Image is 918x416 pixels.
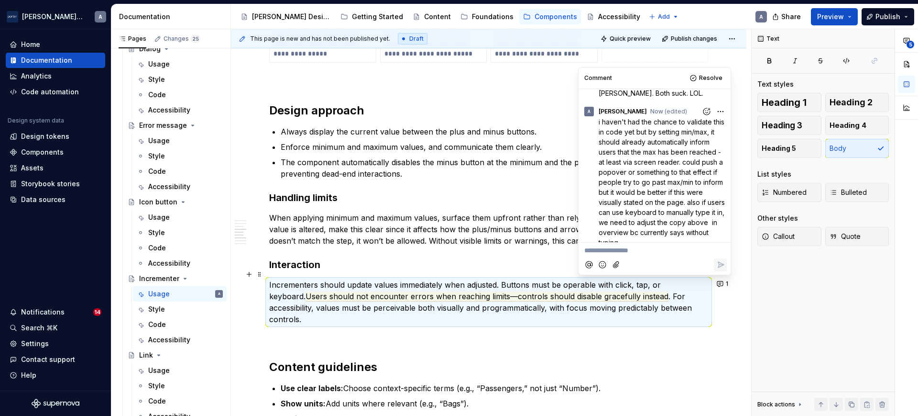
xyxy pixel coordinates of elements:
div: Style [148,75,165,84]
button: 1 [714,277,732,291]
button: Heading 1 [757,93,821,112]
div: Components [21,147,64,157]
span: 25 [191,35,200,43]
button: Reply [714,259,727,271]
button: Publish [862,8,914,25]
div: Accessibility [148,182,190,191]
span: Quote [830,232,861,241]
a: Accessibility [133,256,227,271]
button: Numbered [757,183,821,202]
a: Supernova Logo [32,399,79,408]
button: Bulleted [825,183,889,202]
div: Accessibility [598,12,640,22]
div: Style [148,304,165,314]
div: List styles [757,169,791,179]
div: Code [148,167,166,176]
a: Accessibility [583,9,644,24]
img: f0306bc8-3074-41fb-b11c-7d2e8671d5eb.png [7,11,18,22]
span: Heading 1 [762,98,807,107]
div: A [759,13,763,21]
span: 14 [93,308,101,316]
a: Home [6,37,105,52]
div: Changes [164,35,200,43]
a: Settings [6,336,105,351]
a: Style [133,148,227,164]
button: Quote [825,227,889,246]
div: A [588,108,590,115]
button: Mention someone [582,259,595,271]
button: Contact support [6,352,105,367]
a: Code [133,317,227,332]
a: Accessibility [133,102,227,118]
div: Getting Started [352,12,403,22]
div: Content [424,12,451,22]
div: Composer editor [582,243,727,256]
div: Foundations [472,12,514,22]
button: Heading 4 [825,116,889,135]
span: Yes, user can input numbers with their keyboard. Good question. How this affects error vs disable... [599,49,725,97]
button: Attach files [610,259,623,271]
button: Quick preview [598,32,655,45]
div: Code [148,320,166,329]
button: Preview [811,8,858,25]
p: The component automatically disables the minus button at the minimum and the plus button at the m... [281,157,708,180]
a: Code automation [6,84,105,100]
a: Error message [124,118,227,133]
div: Link [139,350,153,360]
div: Pages [119,35,146,43]
p: When applying minimum and maximum values, surface them upfront rather than relying on error messa... [269,212,708,247]
h2: Content guidelines [269,360,708,375]
a: Usage [133,210,227,225]
div: Code automation [21,87,79,97]
h3: Interaction [269,258,708,271]
a: Style [133,302,227,317]
button: Add reaction [700,105,713,118]
button: Share [767,8,807,25]
div: Style [148,381,165,391]
a: Style [133,72,227,87]
a: Usage [133,133,227,148]
a: Style [133,378,227,394]
strong: Use clear labels: [281,383,343,393]
a: UsageA [133,286,227,302]
div: Style [148,151,165,161]
span: Publish [875,12,900,22]
div: Design tokens [21,132,69,141]
a: Data sources [6,192,105,207]
div: Design system data [8,117,64,124]
div: Usage [148,366,170,375]
a: Content [409,9,455,24]
div: Usage [148,213,170,222]
button: Add [646,10,682,23]
a: Components [6,145,105,160]
span: Draft [409,35,424,43]
button: More [714,105,727,118]
span: Quick preview [610,35,651,43]
a: Link [124,348,227,363]
span: Heading 5 [762,144,796,153]
button: Resolve [687,71,727,85]
a: Assets [6,160,105,176]
div: Block actions [757,398,804,411]
p: Enforce minimum and maximum values, and communicate them clearly. [281,141,708,153]
a: Dialog [124,41,227,56]
div: Data sources [21,195,66,204]
div: Code [148,90,166,100]
div: Other styles [757,214,798,223]
div: Style [148,228,165,237]
span: Add [658,13,670,21]
div: Settings [21,339,49,349]
a: Design tokens [6,129,105,144]
div: Usage [148,59,170,69]
a: Code [133,87,227,102]
div: A [98,13,102,21]
div: Home [21,40,40,49]
span: Numbered [762,188,807,197]
span: i haven't had the chance to validate this in code yet but by setting min/max, it should already a... [599,118,727,247]
button: Heading 5 [757,139,821,158]
a: [PERSON_NAME] Design [237,9,335,24]
div: Accessibility [148,105,190,115]
span: Publish changes [671,35,717,43]
div: Documentation [21,56,72,65]
a: Components [519,9,581,24]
